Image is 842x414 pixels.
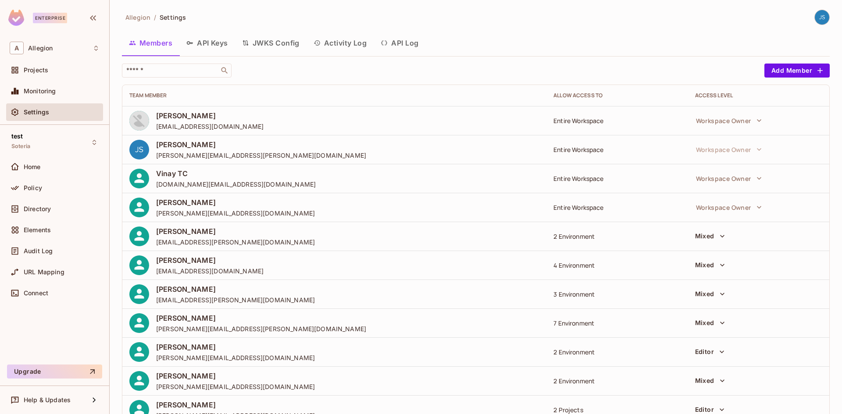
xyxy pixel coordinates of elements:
span: [EMAIL_ADDRESS][DOMAIN_NAME] [156,122,264,131]
span: [EMAIL_ADDRESS][PERSON_NAME][DOMAIN_NAME] [156,238,315,246]
div: 7 Environment [553,319,681,327]
span: Settings [24,109,49,116]
img: ACg8ocLq8qhgsuogXH9HK-asiYxIRo828M7JxTprRS1RoF9K=s96-c [129,111,149,131]
span: [EMAIL_ADDRESS][PERSON_NAME][DOMAIN_NAME] [156,296,315,304]
span: [PERSON_NAME] [156,284,315,294]
span: [EMAIL_ADDRESS][DOMAIN_NAME] [156,267,264,275]
span: [PERSON_NAME] [156,198,315,207]
span: Policy [24,184,42,191]
div: Entire Workspace [553,203,681,212]
span: Home [24,163,41,170]
button: Workspace Owner [692,112,766,129]
span: [PERSON_NAME] [156,111,264,120]
button: API Keys [179,32,235,54]
img: SReyMgAAAABJRU5ErkJggg== [8,10,24,26]
button: Members [122,32,179,54]
div: 3 Environment [553,290,681,298]
button: Workspace Owner [692,198,766,216]
span: Monitoring [24,88,56,95]
button: Workspace Owner [692,170,766,187]
span: A [10,42,24,54]
span: [PERSON_NAME][EMAIL_ADDRESS][DOMAIN_NAME] [156,209,315,217]
span: [PERSON_NAME][EMAIL_ADDRESS][PERSON_NAME][DOMAIN_NAME] [156,325,366,333]
button: Mixed [692,287,728,301]
button: JWKS Config [235,32,307,54]
span: [PERSON_NAME][EMAIL_ADDRESS][PERSON_NAME][DOMAIN_NAME] [156,151,366,159]
span: [PERSON_NAME][EMAIL_ADDRESS][DOMAIN_NAME] [156,382,315,391]
div: Allow Access to [553,92,681,99]
button: Mixed [692,229,728,243]
button: Upgrade [7,364,102,379]
span: [PERSON_NAME] [156,313,366,323]
button: Editor [692,345,728,359]
span: [PERSON_NAME] [156,400,315,410]
div: Enterprise [33,13,67,23]
span: Workspace: Allegion [28,45,53,52]
li: / [154,13,156,21]
img: aece8d42b8d77472cc089faa0d38d927 [129,140,149,159]
div: Access Level [695,92,822,99]
span: [PERSON_NAME] [156,226,315,236]
span: Allegion [125,13,150,21]
span: Audit Log [24,248,53,255]
div: Entire Workspace [553,145,681,154]
span: [PERSON_NAME] [156,342,315,352]
div: 4 Environment [553,261,681,269]
span: [PERSON_NAME] [156,255,264,265]
span: Directory [24,205,51,212]
div: 2 Projects [553,406,681,414]
span: [PERSON_NAME] [156,140,366,149]
span: test [11,133,23,140]
button: Mixed [692,258,728,272]
span: URL Mapping [24,269,64,276]
div: Entire Workspace [553,117,681,125]
div: 2 Environment [553,377,681,385]
span: Projects [24,67,48,74]
span: Settings [160,13,186,21]
button: Add Member [764,64,830,78]
span: Vinay TC [156,169,316,178]
span: Connect [24,290,48,297]
span: Elements [24,226,51,234]
button: Workspace Owner [692,141,766,158]
button: Mixed [692,316,728,330]
div: 2 Environment [553,232,681,241]
div: Entire Workspace [553,174,681,183]
span: Soteria [11,143,30,150]
span: Help & Updates [24,396,71,403]
img: Jacob Scheib [815,10,829,25]
button: Mixed [692,374,728,388]
button: Activity Log [307,32,374,54]
span: [DOMAIN_NAME][EMAIL_ADDRESS][DOMAIN_NAME] [156,180,316,188]
span: [PERSON_NAME] [156,371,315,381]
div: 2 Environment [553,348,681,356]
span: [PERSON_NAME][EMAIL_ADDRESS][DOMAIN_NAME] [156,354,315,362]
div: Team Member [129,92,539,99]
button: API Log [374,32,425,54]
